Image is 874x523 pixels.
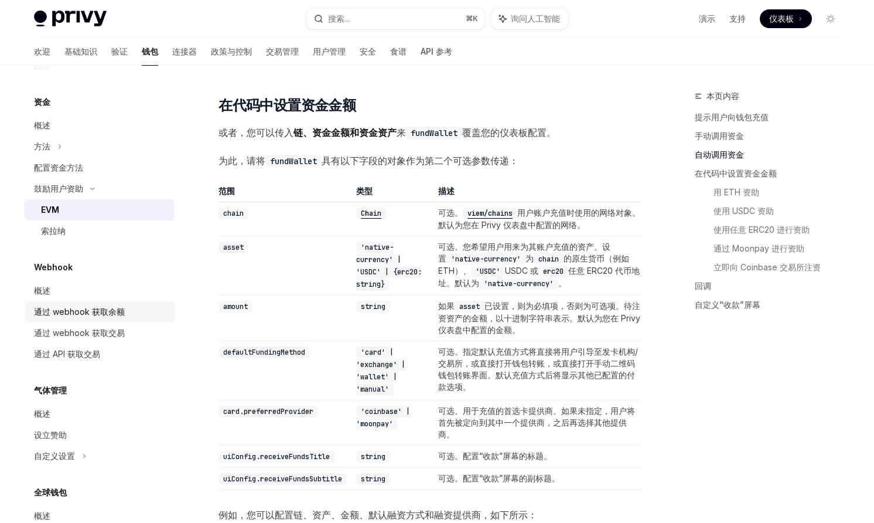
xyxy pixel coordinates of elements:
font: 任意 ERC20 代币地址。默认为 [438,266,640,288]
font: Webhook [34,262,73,272]
font: 通过 API 获取交易 [34,349,100,359]
font: 资金 [34,97,50,107]
font: 本页内容 [706,91,739,101]
code: fundWallet [265,155,322,168]
font: 可选。 [438,208,463,218]
font: 设立赞助 [34,430,67,440]
font: 概述 [34,409,50,419]
font: 气体管理 [34,385,67,395]
font: 交易管理 [266,46,299,56]
font: K [473,14,478,23]
code: chain [218,208,248,219]
font: 如果 [438,301,455,311]
code: 'native-currency' [479,278,558,290]
a: 政策与控制 [211,38,252,66]
font: 在代码中设置资金金额 [695,168,777,178]
code: 'USDC' [471,266,505,277]
a: 概述 [25,403,175,424]
font: ⌘ [466,14,473,23]
font: 可选。指定默认充值方式将直接将用户引导至发卡机构/交易所，或直接打开钱包转账，或直接打开手动二维码钱包转账界面。默认充值方式后将显示其他已配置的付款选项。 [438,347,638,392]
font: 搜索... [328,13,350,23]
font: 使用 USDC 资助 [713,206,774,216]
a: 回调 [695,277,849,296]
a: 用户管理 [313,38,346,66]
a: 概述 [25,115,175,136]
a: 连接器 [172,38,197,66]
a: 安全 [360,38,376,66]
font: 在代码中设置资金金额 [218,97,356,114]
a: 配置资金方法 [25,157,175,178]
code: 'card' | 'exchange' | 'wallet' | 'manual' [356,347,405,395]
a: 使用 USDC 资助 [713,202,849,220]
code: viem/chains [463,208,517,219]
font: 通过 webhook 获取交易 [34,328,125,338]
a: 自定义“收款”屏幕 [695,296,849,314]
code: uiConfig.receiveFundsTitle [218,451,334,463]
font: 连接器 [172,46,197,56]
font: 立即向 Coinbase 交易所注资 [713,262,821,272]
font: 配置资金方法 [34,162,83,172]
font: 描述 [438,186,455,196]
font: 询问人工智能 [511,13,560,23]
font: 用户管理 [313,46,346,56]
font: 用 ETH 资助 [713,187,759,197]
a: 手动调用资金 [695,127,849,145]
font: 提示用户向钱包充值 [695,112,769,122]
font: 回调 [695,281,711,291]
a: 通过 webhook 获取交易 [25,322,175,344]
a: 基础知识 [64,38,97,66]
font: 使用任意 ERC20 进行资助 [713,225,810,235]
font: 可选。您希望用户用来为其账户充值的资产。设置 [438,242,610,263]
font: 覆盖您的仪表板配置。 [462,127,556,138]
font: 链、资金金额和资金资产 [293,127,397,138]
code: asset [218,242,248,253]
a: 概述 [25,280,175,301]
font: 例如，您可以配置链、资产、金额、默认融资方式和融资提供商，如下所示： [218,509,537,521]
font: 为 [525,253,534,263]
font: 手动调用资金 [695,131,744,141]
code: asset [455,301,484,313]
font: 自动调用资金 [695,150,744,159]
button: 询问人工智能 [491,8,568,29]
font: 索拉纳 [41,226,66,236]
font: USDC 或 [505,266,538,276]
button: 切换暗模式 [821,9,840,28]
a: 通过 webhook 获取余额 [25,301,175,322]
font: 自定义“收款”屏幕 [695,300,760,310]
code: fundWallet [406,127,462,140]
a: 钱包 [142,38,158,66]
font: 支持 [729,13,746,23]
code: uiConfig.receiveFundsSubtitle [218,473,347,485]
font: 方法 [34,141,50,151]
font: 的原生货币（例如 ETH）、 [438,253,629,276]
font: 或者，您可以传入 [218,127,293,138]
code: 'native-currency' | 'USDC' | {erc20: string} [356,242,422,290]
font: 类型 [356,186,373,196]
font: 演示 [699,13,715,23]
font: 通过 webhook 获取余额 [34,307,125,317]
font: 为此，请将 [218,155,265,167]
a: 用 ETH 资助 [713,183,849,202]
a: 欢迎 [34,38,50,66]
code: string [356,473,390,485]
code: defaultFundingMethod [218,347,310,358]
a: viem/chains [463,208,517,218]
a: 索拉纳 [25,220,175,242]
font: 来 [397,127,406,138]
font: 鼓励用户资助 [34,184,83,193]
font: 概述 [34,120,50,130]
a: 通过 API 获取交易 [25,344,175,365]
font: 具有以下字段的对象作为第二个可选参数传递： [322,155,518,167]
font: EVM [41,205,59,215]
font: 可选。配置“收款”屏幕的副标题。 [438,473,560,483]
code: amount [218,301,252,313]
a: Chain [356,208,386,218]
a: API 参考 [421,38,452,66]
font: 仪表板 [769,13,794,23]
img: 灯光标志 [34,11,107,27]
font: 可选。配置“收款”屏幕的标题。 [438,451,552,461]
font: 自定义设置 [34,451,75,461]
a: 交易管理 [266,38,299,66]
font: 政策与控制 [211,46,252,56]
font: 钱包 [142,46,158,56]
